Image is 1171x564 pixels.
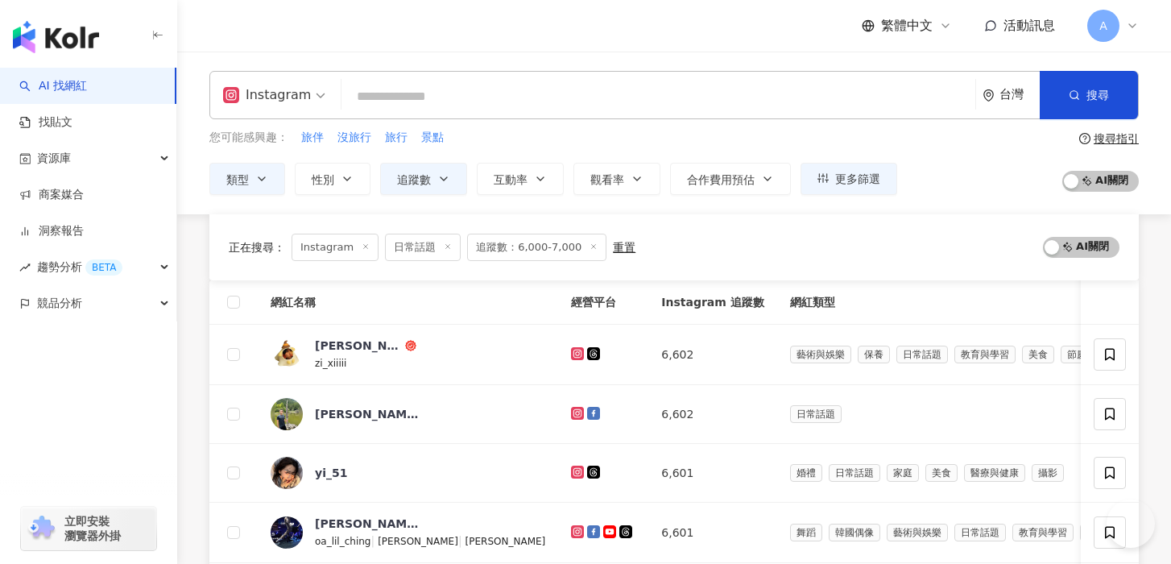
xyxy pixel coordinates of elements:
span: 日常話題 [790,405,842,423]
span: 日常話題 [954,524,1006,541]
div: 搜尋指引 [1094,132,1139,145]
span: 日常話題 [896,346,948,363]
span: 觀看率 [590,173,624,186]
a: 商案媒合 [19,187,84,203]
span: | [458,534,466,547]
span: zi_xiiiii [315,358,346,369]
span: 美食 [925,464,958,482]
span: 婚禮 [790,464,822,482]
span: 節慶 [1061,346,1093,363]
span: 立即安裝 瀏覽器外掛 [64,514,121,543]
span: 搜尋 [1086,89,1109,102]
td: 6,601 [648,444,776,503]
img: KOL Avatar [271,338,303,371]
span: 更多篩選 [835,172,880,185]
span: 互動率 [494,173,528,186]
span: 沒旅行 [337,130,371,146]
img: KOL Avatar [271,457,303,489]
span: 藝術與娛樂 [790,346,851,363]
a: KOL Avataryi_51 [271,457,545,489]
span: 韓國偶像 [829,524,880,541]
span: 您可能感興趣： [209,130,288,146]
th: 網紅名稱 [258,280,558,325]
span: 繁體中文 [881,17,933,35]
span: | [370,534,378,547]
span: 類型 [226,173,249,186]
span: 攝影 [1032,464,1064,482]
div: BETA [85,259,122,276]
span: A [1099,17,1107,35]
button: 互動率 [477,163,564,195]
span: 日常話題 [829,464,880,482]
img: KOL Avatar [271,398,303,430]
div: yi_51 [315,465,347,481]
a: KOL Avatar[PERSON_NAME]zi_xiiiii [271,338,545,371]
span: 競品分析 [37,285,82,321]
span: rise [19,262,31,273]
span: 資源庫 [37,140,71,176]
div: [PERSON_NAME] [315,516,420,532]
button: 類型 [209,163,285,195]
div: [PERSON_NAME] [315,338,402,354]
span: environment [983,89,995,102]
span: Instagram [292,234,379,261]
img: chrome extension [26,516,57,541]
button: 旅伴 [300,129,325,147]
div: Instagram [223,82,311,108]
img: KOL Avatar [271,516,303,549]
button: 更多篩選 [801,163,897,195]
span: 旅伴 [301,130,324,146]
td: 6,602 [648,325,776,385]
span: [PERSON_NAME] [466,536,546,547]
button: 合作費用預估 [670,163,791,195]
button: 旅行 [384,129,408,147]
span: 保養 [858,346,890,363]
div: 台灣 [999,88,1040,102]
span: 追蹤數 [397,173,431,186]
a: searchAI 找網紅 [19,78,87,94]
span: 日常話題 [385,234,461,261]
button: 觀看率 [573,163,660,195]
img: logo [13,21,99,53]
button: 搜尋 [1040,71,1138,119]
span: question-circle [1079,133,1090,144]
span: 家庭 [887,464,919,482]
span: 追蹤數：6,000-7,000 [467,234,606,261]
span: 醫療與健康 [964,464,1025,482]
span: 景點 [421,130,444,146]
a: KOL Avatar[PERSON_NAME] [271,398,545,430]
span: 趨勢分析 [37,249,122,285]
button: 景點 [420,129,445,147]
span: 教育與學習 [954,346,1016,363]
span: 性別 [312,173,334,186]
a: chrome extension立即安裝 瀏覽器外掛 [21,507,156,550]
span: 合作費用預估 [687,173,755,186]
span: 正在搜尋 ： [229,241,285,254]
th: 經營平台 [558,280,648,325]
span: 美食 [1022,346,1054,363]
span: 舞蹈 [790,524,822,541]
span: 音樂 [1080,524,1112,541]
span: 活動訊息 [1003,18,1055,33]
th: Instagram 追蹤數 [648,280,776,325]
div: [PERSON_NAME] [315,406,420,422]
td: 6,601 [648,503,776,563]
a: KOL Avatar[PERSON_NAME]oa_lil_ching|[PERSON_NAME]|[PERSON_NAME] [271,516,545,549]
span: [PERSON_NAME] [378,536,458,547]
button: 追蹤數 [380,163,467,195]
iframe: Help Scout Beacon - Open [1107,500,1155,548]
div: 重置 [613,241,635,254]
span: 藝術與娛樂 [887,524,948,541]
button: 性別 [295,163,370,195]
span: 旅行 [385,130,408,146]
span: 教育與學習 [1012,524,1074,541]
a: 找貼文 [19,114,72,131]
td: 6,602 [648,385,776,444]
button: 沒旅行 [337,129,372,147]
a: 洞察報告 [19,223,84,239]
span: oa_lil_ching [315,536,370,547]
